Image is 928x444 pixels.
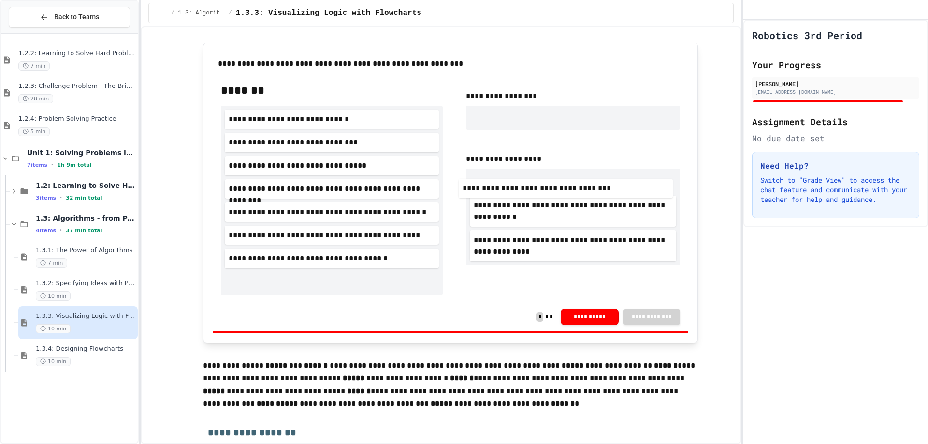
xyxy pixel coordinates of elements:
span: 37 min total [66,228,102,234]
span: 10 min [36,357,71,366]
span: 20 min [18,94,53,103]
span: 1.2: Learning to Solve Hard Problems [36,181,136,190]
span: 10 min [36,324,71,333]
span: 7 items [27,162,47,168]
h1: Robotics 3rd Period [752,29,862,42]
span: 1.2.3: Challenge Problem - The Bridge [18,82,136,90]
h2: Your Progress [752,58,919,72]
span: 1.3: Algorithms - from Pseudocode to Flowcharts [36,214,136,223]
span: / [229,9,232,17]
span: 4 items [36,228,56,234]
span: 1.3.1: The Power of Algorithms [36,246,136,255]
button: Back to Teams [9,7,130,28]
div: [PERSON_NAME] [755,79,916,88]
span: 1.3.3: Visualizing Logic with Flowcharts [236,7,421,19]
span: • [60,227,62,234]
div: [EMAIL_ADDRESS][DOMAIN_NAME] [755,88,916,96]
span: 3 items [36,195,56,201]
span: • [51,161,53,169]
span: 5 min [18,127,50,136]
span: ... [157,9,167,17]
span: 10 min [36,291,71,301]
span: Back to Teams [54,12,99,22]
span: 7 min [18,61,50,71]
span: Unit 1: Solving Problems in Computer Science [27,148,136,157]
span: 1.2.2: Learning to Solve Hard Problems [18,49,136,57]
span: 32 min total [66,195,102,201]
span: 7 min [36,258,67,268]
span: 1.3.4: Designing Flowcharts [36,345,136,353]
span: / [171,9,174,17]
span: 1.3.2: Specifying Ideas with Pseudocode [36,279,136,287]
span: 1h 9m total [57,162,92,168]
p: Switch to "Grade View" to access the chat feature and communicate with your teacher for help and ... [760,175,911,204]
div: No due date set [752,132,919,144]
h3: Need Help? [760,160,911,172]
span: 1.3.3: Visualizing Logic with Flowcharts [36,312,136,320]
span: 1.2.4: Problem Solving Practice [18,115,136,123]
span: 1.3: Algorithms - from Pseudocode to Flowcharts [178,9,225,17]
h2: Assignment Details [752,115,919,129]
span: • [60,194,62,201]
